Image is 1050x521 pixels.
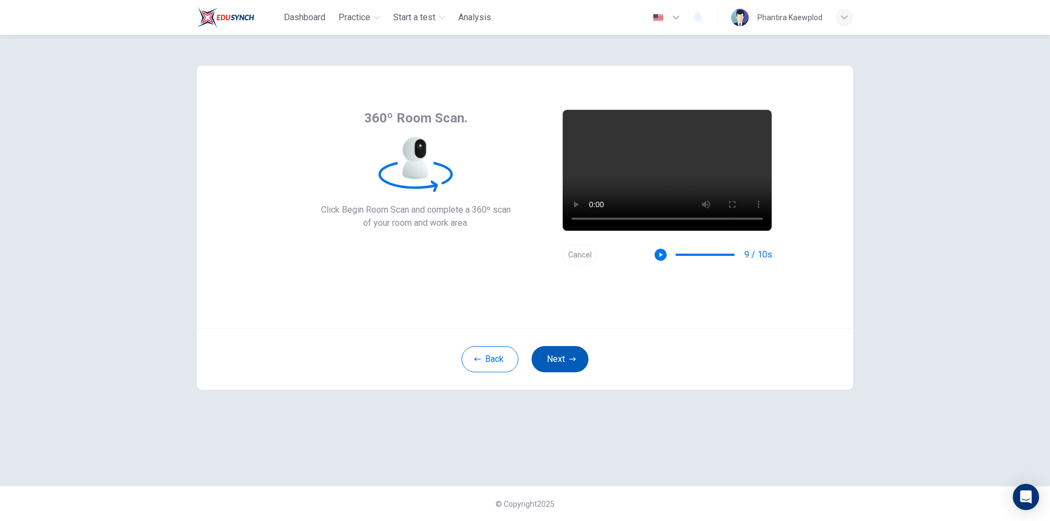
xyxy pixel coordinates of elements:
span: © Copyright 2025 [495,500,555,508]
span: Practice [339,11,370,24]
button: Analysis [454,8,495,27]
img: Profile picture [731,9,749,26]
button: Practice [334,8,384,27]
span: of your room and work area. [321,216,511,230]
img: en [651,14,665,22]
a: Train Test logo [197,7,279,28]
span: Start a test [393,11,435,24]
button: Start a test [389,8,450,27]
span: Click Begin Room Scan and complete a 360º scan [321,203,511,216]
div: Open Intercom Messenger [1013,484,1039,510]
span: 9 / 10s [744,248,772,261]
span: Dashboard [284,11,325,24]
span: 360º Room Scan. [364,109,468,127]
img: Train Test logo [197,7,254,28]
div: Phantira Kaewplod [757,11,822,24]
button: Next [532,346,588,372]
button: Cancel [562,244,597,266]
button: Back [462,346,518,372]
button: Dashboard [279,8,330,27]
span: Analysis [458,11,491,24]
